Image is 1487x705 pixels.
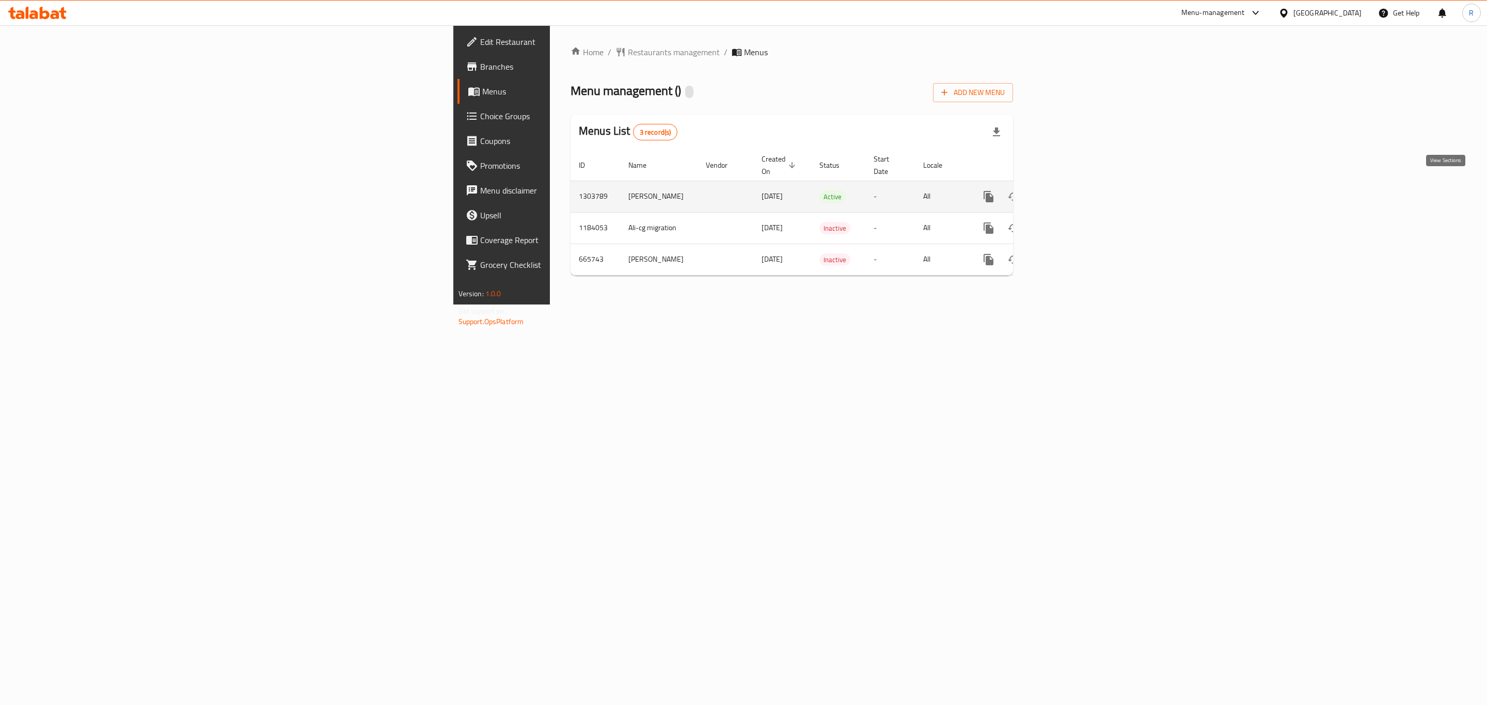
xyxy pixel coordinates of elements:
[457,178,702,203] a: Menu disclaimer
[976,184,1001,209] button: more
[1001,247,1026,272] button: Change Status
[457,129,702,153] a: Coupons
[457,203,702,228] a: Upsell
[1001,216,1026,241] button: Change Status
[628,159,660,171] span: Name
[874,153,903,178] span: Start Date
[457,79,702,104] a: Menus
[480,159,693,172] span: Promotions
[819,222,850,234] span: Inactive
[819,191,846,203] span: Active
[457,153,702,178] a: Promotions
[458,315,524,328] a: Support.OpsPlatform
[579,159,598,171] span: ID
[480,234,693,246] span: Coverage Report
[457,29,702,54] a: Edit Restaurant
[480,209,693,221] span: Upsell
[480,110,693,122] span: Choice Groups
[633,124,678,140] div: Total records count
[1293,7,1362,19] div: [GEOGRAPHIC_DATA]
[819,222,850,234] div: Inactive
[480,259,693,271] span: Grocery Checklist
[762,252,783,266] span: [DATE]
[724,46,727,58] li: /
[915,212,968,244] td: All
[457,228,702,252] a: Coverage Report
[762,221,783,234] span: [DATE]
[865,244,915,275] td: -
[1181,7,1245,19] div: Menu-management
[762,153,799,178] span: Created On
[968,150,1084,181] th: Actions
[744,46,768,58] span: Menus
[634,127,677,137] span: 3 record(s)
[571,46,1013,58] nav: breadcrumb
[571,150,1084,276] table: enhanced table
[458,305,506,318] span: Get support on:
[1001,184,1026,209] button: Change Status
[941,86,1005,99] span: Add New Menu
[915,181,968,212] td: All
[458,287,484,300] span: Version:
[485,287,501,300] span: 1.0.0
[457,252,702,277] a: Grocery Checklist
[865,212,915,244] td: -
[579,123,677,140] h2: Menus List
[706,159,741,171] span: Vendor
[923,159,956,171] span: Locale
[933,83,1013,102] button: Add New Menu
[457,104,702,129] a: Choice Groups
[482,85,693,98] span: Menus
[819,159,853,171] span: Status
[984,120,1009,145] div: Export file
[480,135,693,147] span: Coupons
[480,60,693,73] span: Branches
[976,247,1001,272] button: more
[865,181,915,212] td: -
[457,54,702,79] a: Branches
[915,244,968,275] td: All
[976,216,1001,241] button: more
[480,36,693,48] span: Edit Restaurant
[1469,7,1474,19] span: R
[819,254,850,266] span: Inactive
[762,189,783,203] span: [DATE]
[480,184,693,197] span: Menu disclaimer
